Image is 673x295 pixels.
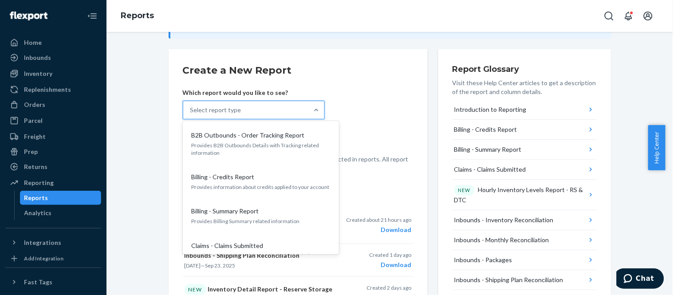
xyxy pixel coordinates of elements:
div: Select report type [190,106,241,114]
div: Fast Tags [24,278,52,287]
div: Replenishments [24,85,71,94]
div: Integrations [24,238,61,247]
button: Billing - Credits Report [453,120,597,140]
div: Inbounds [24,53,51,62]
button: Inbounds - Shipping Plan Reconciliation[DATE]—Sep 23, 2025Created 1 day agoDownload [183,244,413,277]
div: Download [370,260,412,269]
h2: Create a New Report [183,63,413,78]
div: Inbounds - Monthly Reconciliation [454,236,549,244]
div: Returns [24,162,47,171]
a: Replenishments [5,83,101,97]
button: NEWHourly Inventory Levels Report - RS & DTC [453,180,597,210]
button: Open Search Box [600,7,618,25]
button: Inbounds - Monthly Reconciliation [453,230,597,250]
p: Claims - Claims Submitted [192,241,264,250]
p: Visit these Help Center articles to get a description of the report and column details. [453,79,597,96]
a: Add Integration [5,253,101,264]
a: Analytics [20,206,102,220]
button: Inbounds - Packages [453,250,597,270]
p: Inventory Detail Report - Reserve Storage [185,284,335,295]
a: Home [5,35,101,50]
div: Billing - Credits Report [454,125,517,134]
p: Inbounds - Shipping Plan Reconciliation [185,251,335,260]
button: Inbounds - Inventory Reconciliation [453,210,597,230]
div: Freight [24,132,46,141]
div: Analytics [24,208,52,217]
button: Close Navigation [83,7,101,25]
div: Home [24,38,42,47]
time: Sep 23, 2025 [205,262,236,269]
div: Prep [24,147,38,156]
div: Reports [24,193,48,202]
div: NEW [185,284,206,295]
iframe: Opens a widget where you can chat to one of our agents [617,268,664,291]
a: Parcel [5,114,101,128]
button: Open notifications [620,7,638,25]
button: Help Center [648,125,665,170]
div: Inbounds - Inventory Reconciliation [454,216,554,224]
div: Add Integration [24,255,63,262]
p: Created 1 day ago [370,251,412,259]
button: Inbounds - Shipping Plan Reconciliation [453,270,597,290]
div: Parcel [24,116,43,125]
p: B2B Outbounds - Order Tracking Report [192,131,305,140]
button: Fast Tags [5,275,101,289]
a: Inbounds [5,51,101,65]
button: Introduction to Reporting [453,100,597,120]
a: Reporting [5,176,101,190]
button: Integrations [5,236,101,250]
a: Reports [121,11,154,20]
div: Reporting [24,178,54,187]
div: Introduction to Reporting [454,105,527,114]
p: Provides information about credits applied to your account [192,183,330,191]
p: — [185,262,335,269]
a: Prep [5,145,101,159]
div: Inbounds - Packages [454,256,512,264]
p: Provides B2B Outbounds Details with Tracking related information [192,142,330,157]
p: Created 2 days ago [367,284,412,291]
p: See all the claims that you have submitted and their status [192,252,330,260]
button: Billing - Summary Report [453,140,597,160]
img: Flexport logo [10,12,47,20]
button: Open account menu [639,7,657,25]
a: Freight [5,130,101,144]
p: Billing - Summary Report [192,207,259,216]
a: Inventory [5,67,101,81]
p: Created about 21 hours ago [346,216,412,224]
p: Provides Billing Summary related information [192,217,330,225]
a: Orders [5,98,101,112]
div: Billing - Summary Report [454,145,522,154]
p: Which report would you like to see? [183,88,325,97]
div: Inventory [24,69,52,78]
p: Billing - Credits Report [192,173,255,181]
div: Inbounds - Shipping Plan Reconciliation [454,275,563,284]
div: Hourly Inventory Levels Report - RS & DTC [454,185,587,205]
div: Claims - Claims Submitted [454,165,526,174]
a: Returns [5,160,101,174]
button: Claims - Claims Submitted [453,160,597,180]
p: NEW [458,187,471,194]
time: [DATE] [185,262,201,269]
div: Orders [24,100,45,109]
h3: Report Glossary [453,63,597,75]
div: Download [346,225,412,234]
ol: breadcrumbs [114,3,161,29]
a: Reports [20,191,102,205]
